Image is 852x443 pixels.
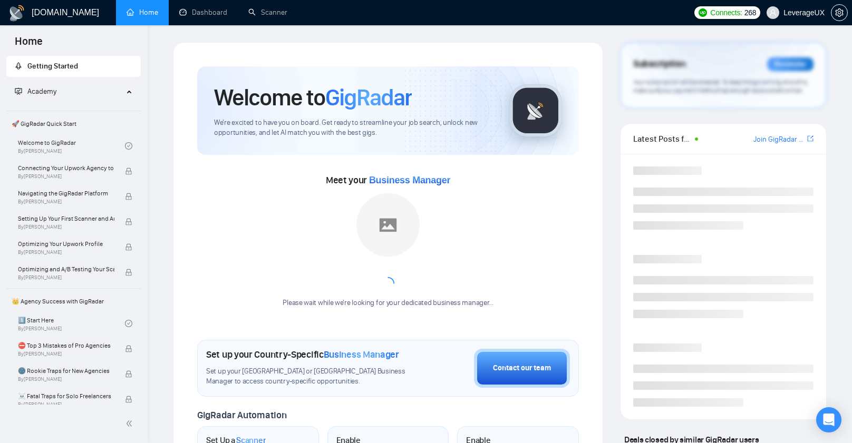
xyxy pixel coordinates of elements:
span: lock [125,370,132,378]
span: 268 [744,7,756,18]
span: lock [125,168,132,175]
div: Contact our team [493,362,551,374]
img: gigradar-logo.png [509,84,562,137]
h1: Welcome to [214,83,412,112]
span: ☠️ Fatal Traps for Solo Freelancers [18,391,114,401]
span: Latest Posts from the GigRadar Community [633,132,692,145]
span: Setting Up Your First Scanner and Auto-Bidder [18,213,114,224]
span: By [PERSON_NAME] [18,199,114,205]
span: export [807,134,814,143]
div: Open Intercom Messenger [816,407,841,432]
span: check-circle [125,320,132,327]
a: setting [831,8,848,17]
a: dashboardDashboard [179,8,227,17]
span: We're excited to have you on board. Get ready to streamline your job search, unlock new opportuni... [214,118,492,138]
span: check-circle [125,142,132,150]
span: lock [125,345,132,352]
span: lock [125,269,132,276]
span: By [PERSON_NAME] [18,351,114,357]
span: rocket [15,62,22,70]
span: 🚀 GigRadar Quick Start [7,113,140,134]
button: setting [831,4,848,21]
h1: Set up your Country-Specific [206,349,399,360]
a: 1️⃣ Start HereBy[PERSON_NAME] [18,312,125,335]
span: lock [125,396,132,403]
span: Business Manager [369,175,450,185]
span: By [PERSON_NAME] [18,224,114,230]
span: Optimizing Your Upwork Profile [18,239,114,249]
button: Contact our team [474,349,570,388]
span: double-left [125,418,136,429]
span: Your subscription will be renewed. To keep things running smoothly, make sure your payment method... [633,78,808,95]
span: Connecting Your Upwork Agency to GigRadar [18,163,114,173]
span: setting [831,8,847,17]
span: user [769,9,777,16]
span: GigRadar [325,83,412,112]
span: Academy [27,87,56,96]
img: logo [8,5,25,22]
span: lock [125,193,132,200]
span: loading [382,277,394,290]
span: Connects: [710,7,742,18]
span: lock [125,243,132,251]
span: 🌚 Rookie Traps for New Agencies [18,366,114,376]
a: homeHome [127,8,158,17]
span: Navigating the GigRadar Platform [18,188,114,199]
span: Optimizing and A/B Testing Your Scanner for Better Results [18,264,114,274]
a: Welcome to GigRadarBy[PERSON_NAME] [18,134,125,157]
span: Academy [15,87,56,96]
img: upwork-logo.png [699,8,707,17]
img: placeholder.png [356,193,420,257]
span: fund-projection-screen [15,87,22,95]
span: Meet your [326,174,450,186]
span: ⛔ Top 3 Mistakes of Pro Agencies [18,340,114,351]
span: GigRadar Automation [197,409,286,421]
span: By [PERSON_NAME] [18,401,114,408]
span: Getting Started [27,62,78,71]
span: Set up your [GEOGRAPHIC_DATA] or [GEOGRAPHIC_DATA] Business Manager to access country-specific op... [206,367,421,387]
span: Home [6,34,51,56]
span: By [PERSON_NAME] [18,274,114,281]
a: searchScanner [248,8,287,17]
span: 👑 Agency Success with GigRadar [7,291,140,312]
a: export [807,134,814,144]
span: By [PERSON_NAME] [18,173,114,180]
a: Join GigRadar Slack Community [753,134,805,145]
span: Business Manager [324,349,399,360]
div: Please wait while we're looking for your dedicated business manager... [276,298,499,308]
div: Reminder [767,57,814,71]
span: lock [125,218,132,225]
span: Subscription [633,55,685,73]
span: By [PERSON_NAME] [18,376,114,382]
li: Getting Started [6,56,141,77]
span: By [PERSON_NAME] [18,249,114,255]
